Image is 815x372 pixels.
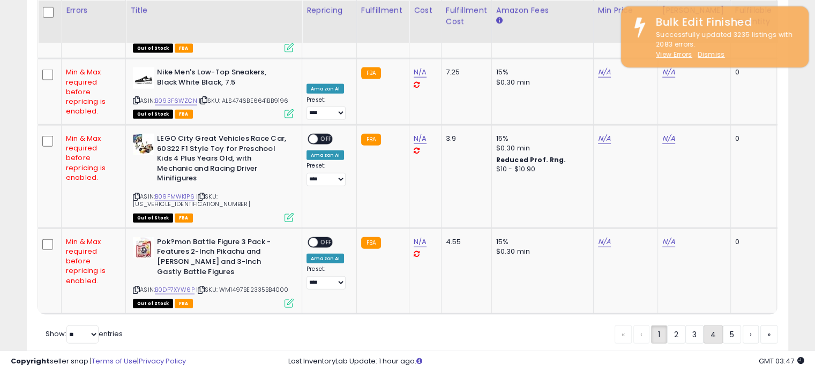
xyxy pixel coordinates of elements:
[306,265,348,290] div: Preset:
[767,329,771,340] span: »
[446,134,483,143] div: 3.9
[735,67,768,77] div: 0
[651,325,667,344] a: 1
[662,133,675,144] a: N/A
[496,78,585,87] div: $0.30 min
[130,5,297,17] div: Title
[66,67,117,116] div: Min & Max required before repricing is enabled.
[648,14,801,30] div: Bulk Edit Finished
[11,356,50,366] strong: Copyright
[704,325,723,344] a: 4
[133,44,173,53] span: All listings that are currently out of stock and unavailable for purchase on Amazon
[598,133,611,144] a: N/A
[133,237,154,259] img: 41dq5nNMdWL._SL40_.jpg
[735,5,772,28] div: Fulfillable Quantity
[306,162,348,186] div: Preset:
[598,237,611,247] a: N/A
[318,135,335,144] span: OFF
[667,325,685,344] a: 2
[133,299,173,308] span: All listings that are currently out of stock and unavailable for purchase on Amazon
[361,67,381,79] small: FBA
[133,67,154,89] img: 31iMcDyTeBL._SL40_.jpg
[361,5,405,17] div: Fulfillment
[133,134,294,221] div: ASIN:
[446,237,483,247] div: 4.55
[414,237,427,247] a: N/A
[157,237,287,279] b: Pok?mon Battle Figure 3 Pack - Features 2-Inch Pikachu and [PERSON_NAME] and 3-Inch Gastly Battle...
[306,84,344,94] div: Amazon AI
[66,134,117,183] div: Min & Max required before repricing is enabled.
[306,96,348,120] div: Preset:
[139,356,186,366] a: Privacy Policy
[750,329,752,340] span: ›
[361,237,381,249] small: FBA
[199,96,288,105] span: | SKU: ALS4746BE6641BB9196
[155,285,195,294] a: B0DP7XYW6P
[175,299,193,308] span: FBA
[157,67,287,90] b: Nike Men's Low-Top Sneakers, Black White Black, 7.5
[155,192,195,201] a: B09FMWK1P6
[662,67,675,78] a: N/A
[66,237,117,286] div: Min & Max required before repricing is enabled.
[735,237,768,247] div: 0
[306,254,344,263] div: Amazon AI
[698,50,724,59] u: Dismiss
[496,5,589,17] div: Amazon Fees
[155,96,197,105] a: B093F6WZCN
[414,5,437,17] div: Cost
[133,214,173,223] span: All listings that are currently out of stock and unavailable for purchase on Amazon
[175,110,193,119] span: FBA
[11,356,186,367] div: seller snap | |
[446,5,487,28] div: Fulfillment Cost
[306,5,352,17] div: Repricing
[46,329,123,339] span: Show: entries
[662,5,726,17] div: [PERSON_NAME]
[656,50,692,59] a: View Errors
[414,133,427,144] a: N/A
[496,17,503,26] small: Amazon Fees.
[648,30,801,60] div: Successfully updated 3235 listings with 2083 errors.
[175,214,193,223] span: FBA
[157,134,287,186] b: LEGO City Great Vehicles Race Car, 60322 F1 Style Toy for Preschool Kids 4 Plus Years Old, with M...
[133,192,250,208] span: | SKU: [US_VEHICLE_IDENTIFICATION_NUMBER]
[496,237,585,247] div: 15%
[175,44,193,53] span: FBA
[414,67,427,78] a: N/A
[759,356,804,366] span: 2025-09-14 03:47 GMT
[723,325,741,344] a: 5
[361,134,381,146] small: FBA
[598,5,653,17] div: Min Price
[133,237,294,307] div: ASIN:
[735,134,768,143] div: 0
[496,134,585,143] div: 15%
[496,165,585,174] div: $10 - $10.90
[496,143,585,153] div: $0.30 min
[496,247,585,256] div: $0.30 min
[66,5,121,17] div: Errors
[598,67,611,78] a: N/A
[496,155,566,164] b: Reduced Prof. Rng.
[306,150,344,160] div: Amazon AI
[288,356,804,367] div: Last InventoryLab Update: 1 hour ago.
[662,237,675,247] a: N/A
[133,110,173,119] span: All listings that are currently out of stock and unavailable for purchase on Amazon
[446,67,483,77] div: 7.25
[133,67,294,117] div: ASIN:
[318,238,335,247] span: OFF
[496,67,585,77] div: 15%
[133,134,154,155] img: 5174c0Ebe-L._SL40_.jpg
[92,356,137,366] a: Terms of Use
[685,325,704,344] a: 3
[196,285,288,294] span: | SKU: WM1497BE2335BB4000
